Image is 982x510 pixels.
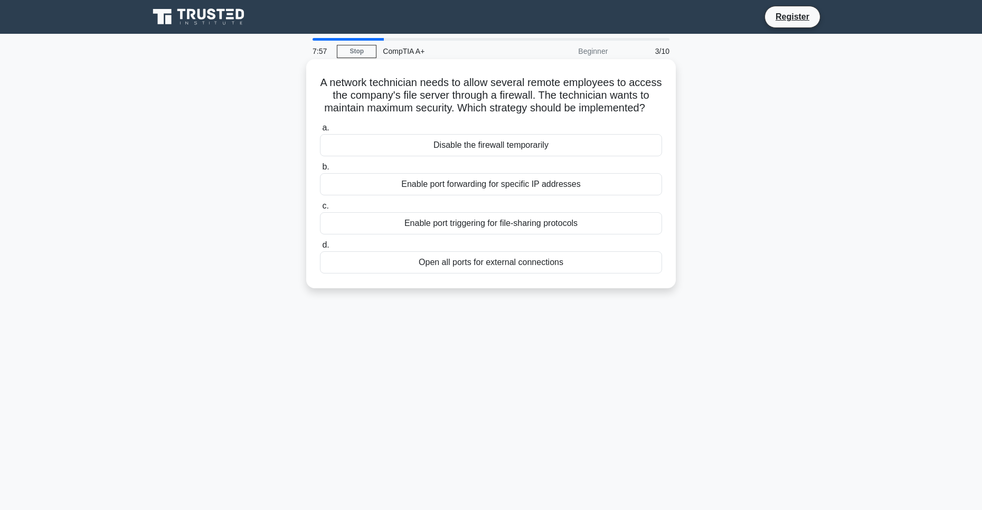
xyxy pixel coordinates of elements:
div: Disable the firewall temporarily [320,134,662,156]
h5: A network technician needs to allow several remote employees to access the company's file server ... [319,76,663,115]
a: Stop [337,45,376,58]
div: 7:57 [306,41,337,62]
span: c. [322,201,328,210]
span: b. [322,162,329,171]
div: Open all ports for external connections [320,251,662,273]
div: Enable port forwarding for specific IP addresses [320,173,662,195]
div: CompTIA A+ [376,41,522,62]
a: Register [769,10,816,23]
div: Beginner [522,41,614,62]
div: Enable port triggering for file-sharing protocols [320,212,662,234]
span: a. [322,123,329,132]
span: d. [322,240,329,249]
div: 3/10 [614,41,676,62]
